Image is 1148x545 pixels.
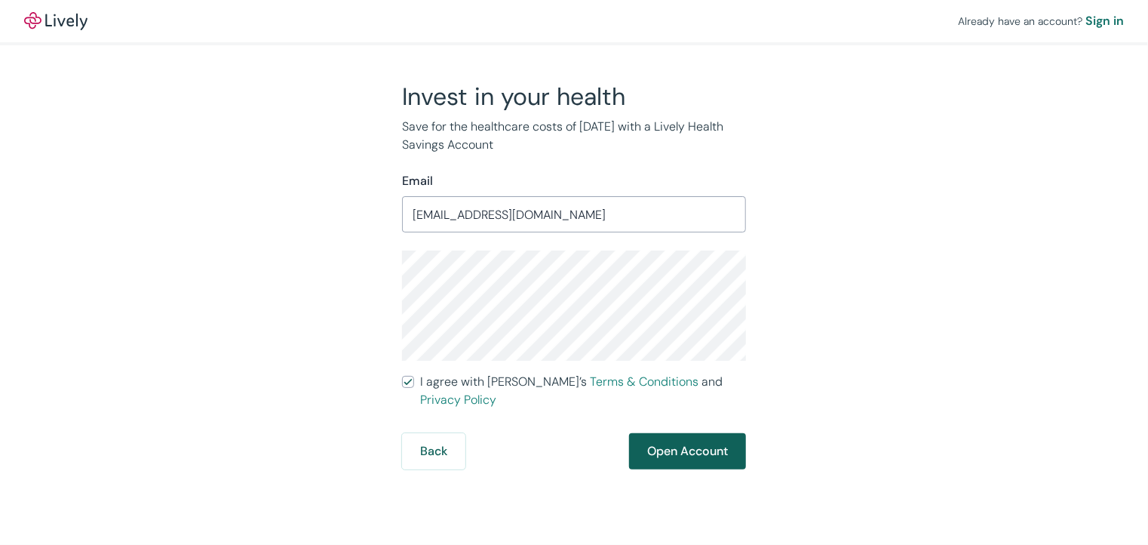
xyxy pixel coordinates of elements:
[24,12,87,30] a: LivelyLively
[402,172,433,190] label: Email
[420,373,746,409] span: I agree with [PERSON_NAME]’s and
[24,12,87,30] img: Lively
[402,82,746,112] h2: Invest in your health
[420,392,496,408] a: Privacy Policy
[958,12,1124,30] div: Already have an account?
[402,433,465,470] button: Back
[629,433,746,470] button: Open Account
[590,374,698,390] a: Terms & Conditions
[1085,12,1124,30] a: Sign in
[402,118,746,154] p: Save for the healthcare costs of [DATE] with a Lively Health Savings Account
